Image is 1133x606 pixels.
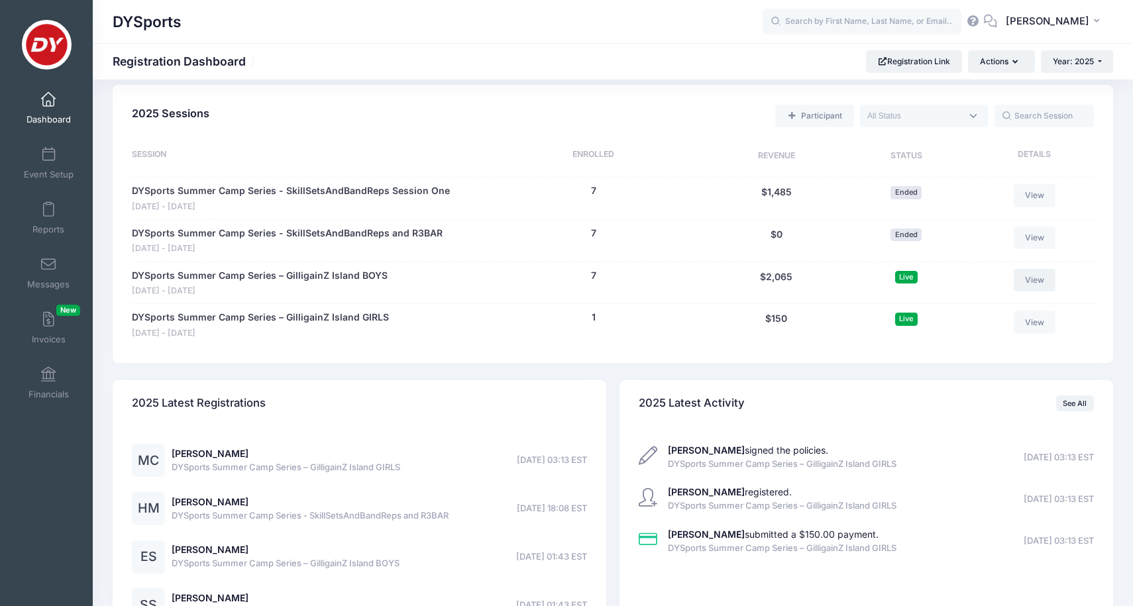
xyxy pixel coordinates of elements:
[132,201,450,213] span: [DATE] - [DATE]
[516,550,587,564] span: [DATE] 01:43 EST
[668,499,896,513] span: DYSports Summer Camp Series – GilligainZ Island GIRLS
[668,444,828,456] a: [PERSON_NAME]signed the policies.
[969,148,1094,164] div: Details
[172,557,400,570] span: DYSports Summer Camp Series – GilligainZ Island BOYS
[32,224,64,235] span: Reports
[1014,269,1056,291] a: View
[132,285,388,297] span: [DATE] - [DATE]
[1014,227,1056,249] a: View
[132,327,389,340] span: [DATE] - [DATE]
[997,7,1113,37] button: [PERSON_NAME]
[132,269,388,283] a: DYSports Summer Camp Series – GilligainZ Island BOYS
[132,184,450,198] a: DYSports Summer Camp Series - SkillSetsAndBandReps Session One
[895,313,918,325] span: Live
[775,105,853,127] a: Add a new manual registration
[172,496,248,507] a: [PERSON_NAME]
[517,454,587,467] span: [DATE] 03:13 EST
[172,592,248,603] a: [PERSON_NAME]
[27,114,71,125] span: Dashboard
[709,184,843,213] div: $1,485
[27,279,70,290] span: Messages
[132,148,478,164] div: Session
[17,250,80,296] a: Messages
[132,503,165,515] a: HM
[172,448,248,459] a: [PERSON_NAME]
[1024,451,1094,464] span: [DATE] 03:13 EST
[1014,184,1056,207] a: View
[172,509,449,523] span: DYSports Summer Camp Series - SkillSetsAndBandReps and R3BAR
[132,311,389,325] a: DYSports Summer Camp Series – GilligainZ Island GIRLS
[1006,14,1089,28] span: [PERSON_NAME]
[113,54,257,68] h1: Registration Dashboard
[17,305,80,351] a: InvoicesNew
[1053,56,1094,66] span: Year: 2025
[132,385,266,423] h4: 2025 Latest Registrations
[591,227,596,240] button: 7
[668,458,896,471] span: DYSports Summer Camp Series – GilligainZ Island GIRLS
[866,50,962,73] a: Registration Link
[132,552,165,563] a: ES
[591,184,596,198] button: 7
[517,502,587,515] span: [DATE] 18:08 EST
[668,529,745,540] strong: [PERSON_NAME]
[132,456,165,467] a: MC
[478,148,709,164] div: Enrolled
[17,140,80,186] a: Event Setup
[591,269,596,283] button: 7
[32,334,66,345] span: Invoices
[28,389,69,400] span: Financials
[132,444,165,477] div: MC
[132,540,165,574] div: ES
[890,186,922,199] span: Ended
[56,305,80,316] span: New
[867,110,961,122] textarea: Search
[132,107,209,120] span: 2025 Sessions
[843,148,969,164] div: Status
[22,20,72,70] img: DYSports
[132,492,165,525] div: HM
[1024,493,1094,506] span: [DATE] 03:13 EST
[709,148,843,164] div: Revenue
[668,542,896,555] span: DYSports Summer Camp Series – GilligainZ Island GIRLS
[890,228,922,241] span: Ended
[709,227,843,255] div: $0
[995,105,1094,127] input: Search Session
[639,385,745,423] h4: 2025 Latest Activity
[17,360,80,406] a: Financials
[668,486,792,497] a: [PERSON_NAME]registered.
[24,169,74,180] span: Event Setup
[668,444,745,456] strong: [PERSON_NAME]
[1056,395,1094,411] a: See All
[709,269,843,297] div: $2,065
[172,544,248,555] a: [PERSON_NAME]
[763,9,961,35] input: Search by First Name, Last Name, or Email...
[172,461,400,474] span: DYSports Summer Camp Series – GilligainZ Island GIRLS
[1014,311,1056,333] a: View
[668,486,745,497] strong: [PERSON_NAME]
[592,311,596,325] button: 1
[113,7,182,37] h1: DYSports
[968,50,1034,73] button: Actions
[17,85,80,131] a: Dashboard
[895,271,918,283] span: Live
[709,311,843,339] div: $150
[668,529,879,540] a: [PERSON_NAME]submitted a $150.00 payment.
[132,227,443,240] a: DYSports Summer Camp Series - SkillSetsAndBandReps and R3BAR
[17,195,80,241] a: Reports
[132,242,443,255] span: [DATE] - [DATE]
[1041,50,1113,73] button: Year: 2025
[1024,534,1094,548] span: [DATE] 03:13 EST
